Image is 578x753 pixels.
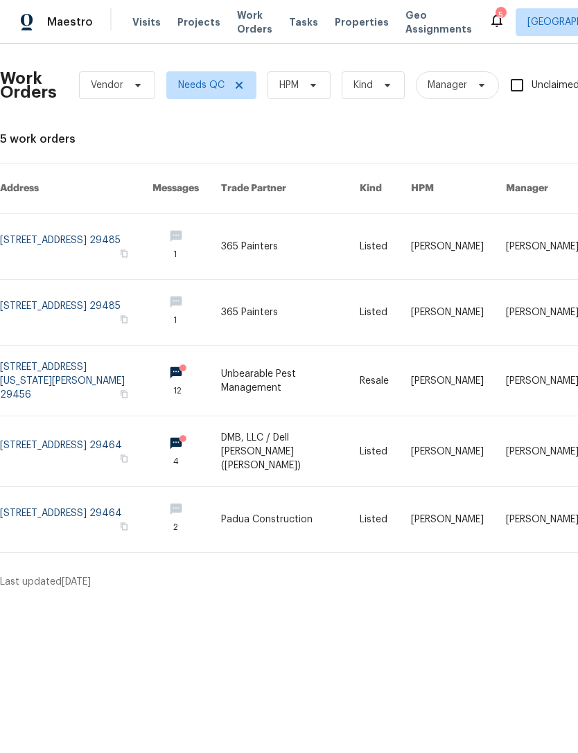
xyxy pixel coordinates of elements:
[210,280,349,346] td: 365 Painters
[400,416,495,487] td: [PERSON_NAME]
[118,452,130,465] button: Copy Address
[132,15,161,29] span: Visits
[400,487,495,553] td: [PERSON_NAME]
[210,416,349,487] td: DMB, LLC / Dell [PERSON_NAME] ([PERSON_NAME])
[118,388,130,400] button: Copy Address
[178,78,225,92] span: Needs QC
[47,15,93,29] span: Maestro
[428,78,467,92] span: Manager
[118,313,130,326] button: Copy Address
[335,15,389,29] span: Properties
[177,15,220,29] span: Projects
[400,280,495,346] td: [PERSON_NAME]
[91,78,123,92] span: Vendor
[349,280,400,346] td: Listed
[353,78,373,92] span: Kind
[400,214,495,280] td: [PERSON_NAME]
[289,17,318,27] span: Tasks
[349,487,400,553] td: Listed
[279,78,299,92] span: HPM
[349,416,400,487] td: Listed
[210,163,349,214] th: Trade Partner
[349,163,400,214] th: Kind
[141,163,210,214] th: Messages
[62,577,91,587] span: [DATE]
[210,214,349,280] td: 365 Painters
[237,8,272,36] span: Work Orders
[210,487,349,553] td: Padua Construction
[496,8,505,22] div: 5
[118,247,130,260] button: Copy Address
[400,346,495,416] td: [PERSON_NAME]
[349,346,400,416] td: Resale
[118,520,130,533] button: Copy Address
[210,346,349,416] td: Unbearable Pest Management
[405,8,472,36] span: Geo Assignments
[349,214,400,280] td: Listed
[400,163,495,214] th: HPM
